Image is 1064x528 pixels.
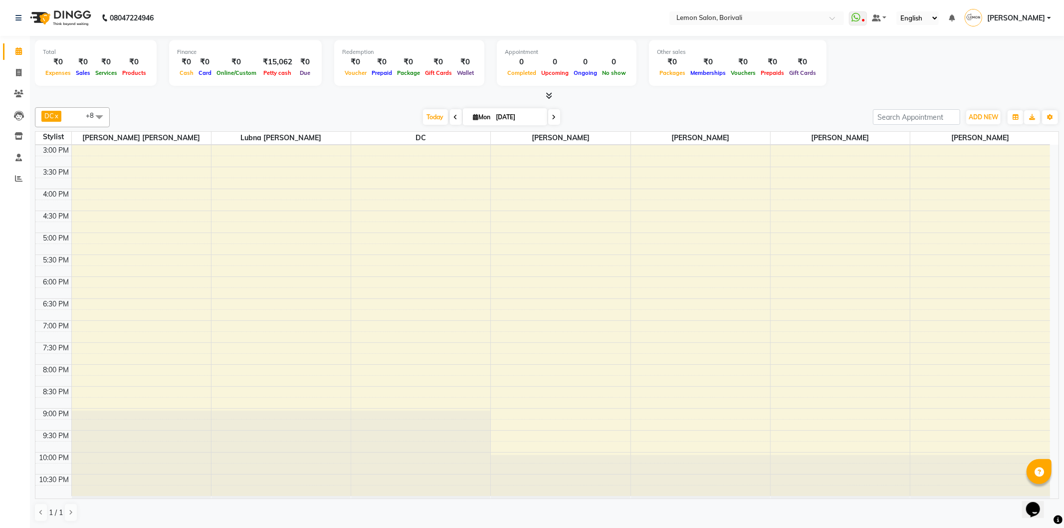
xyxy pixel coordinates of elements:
[342,48,476,56] div: Redemption
[43,56,73,68] div: ₹0
[41,211,71,222] div: 4:30 PM
[873,109,960,125] input: Search Appointment
[41,387,71,397] div: 8:30 PM
[787,69,819,76] span: Gift Cards
[539,69,571,76] span: Upcoming
[43,69,73,76] span: Expenses
[177,56,196,68] div: ₹0
[571,69,600,76] span: Ongoing
[25,4,94,32] img: logo
[41,343,71,353] div: 7:30 PM
[505,48,629,56] div: Appointment
[49,508,63,518] span: 1 / 1
[41,277,71,287] div: 6:00 PM
[86,111,101,119] span: +8
[787,56,819,68] div: ₹0
[987,13,1045,23] span: [PERSON_NAME]
[505,69,539,76] span: Completed
[259,56,296,68] div: ₹15,062
[395,69,423,76] span: Package
[177,48,314,56] div: Finance
[196,69,214,76] span: Card
[41,145,71,156] div: 3:00 PM
[41,299,71,309] div: 6:30 PM
[43,48,149,56] div: Total
[120,56,149,68] div: ₹0
[969,113,998,121] span: ADD NEW
[493,110,543,125] input: 2025-09-01
[966,110,1001,124] button: ADD NEW
[35,132,71,142] div: Stylist
[72,132,211,144] span: [PERSON_NAME] [PERSON_NAME]
[728,69,758,76] span: Vouchers
[93,69,120,76] span: Services
[491,132,630,144] span: [PERSON_NAME]
[571,56,600,68] div: 0
[261,69,294,76] span: Petty cash
[120,69,149,76] span: Products
[423,56,454,68] div: ₹0
[41,189,71,200] div: 4:00 PM
[177,69,196,76] span: Cash
[657,69,688,76] span: Packages
[395,56,423,68] div: ₹0
[73,69,93,76] span: Sales
[631,132,770,144] span: [PERSON_NAME]
[297,69,313,76] span: Due
[351,132,490,144] span: DC
[758,69,787,76] span: Prepaids
[771,132,910,144] span: [PERSON_NAME]
[600,69,629,76] span: No show
[37,453,71,463] div: 10:00 PM
[539,56,571,68] div: 0
[728,56,758,68] div: ₹0
[1022,488,1054,518] iframe: chat widget
[657,48,819,56] div: Other sales
[910,132,1050,144] span: [PERSON_NAME]
[196,56,214,68] div: ₹0
[37,475,71,485] div: 10:30 PM
[41,167,71,178] div: 3:30 PM
[471,113,493,121] span: Mon
[41,321,71,331] div: 7:00 PM
[369,69,395,76] span: Prepaid
[369,56,395,68] div: ₹0
[454,56,476,68] div: ₹0
[93,56,120,68] div: ₹0
[41,409,71,419] div: 9:00 PM
[758,56,787,68] div: ₹0
[44,112,54,120] span: DC
[965,9,982,26] img: Jyoti Vyas
[423,109,448,125] span: Today
[423,69,454,76] span: Gift Cards
[41,255,71,265] div: 5:30 PM
[296,56,314,68] div: ₹0
[214,56,259,68] div: ₹0
[54,112,58,120] a: x
[41,233,71,244] div: 5:00 PM
[505,56,539,68] div: 0
[110,4,154,32] b: 08047224946
[688,69,728,76] span: Memberships
[600,56,629,68] div: 0
[688,56,728,68] div: ₹0
[657,56,688,68] div: ₹0
[212,132,351,144] span: Lubna [PERSON_NAME]
[342,56,369,68] div: ₹0
[41,365,71,375] div: 8:00 PM
[41,431,71,441] div: 9:30 PM
[214,69,259,76] span: Online/Custom
[454,69,476,76] span: Wallet
[342,69,369,76] span: Voucher
[73,56,93,68] div: ₹0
